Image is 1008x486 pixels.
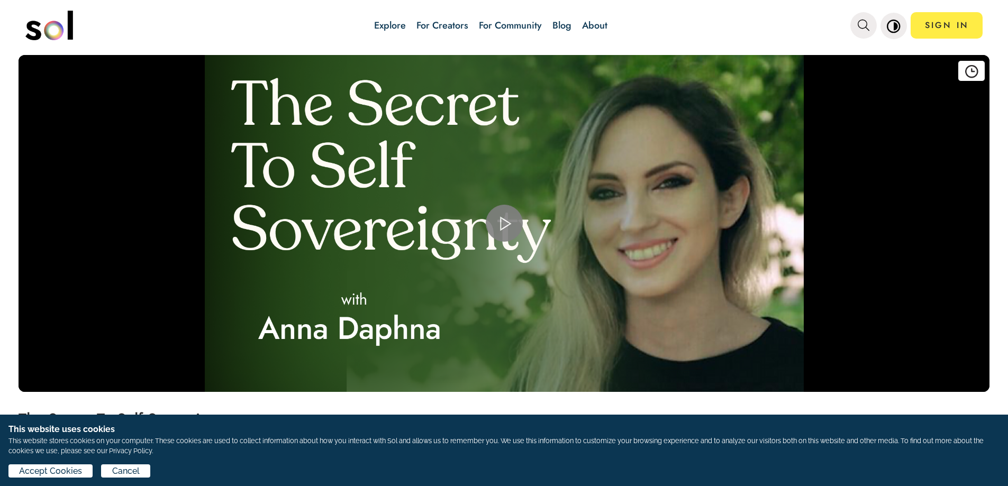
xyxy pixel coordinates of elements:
a: Explore [374,19,406,32]
button: Accept Cookies [8,464,93,478]
div: Video Player [19,55,989,392]
a: Blog [552,19,571,32]
nav: main navigation [25,7,983,44]
h1: The Secret To Self Sovereignty [19,410,807,428]
img: logo [25,11,73,40]
p: This website stores cookies on your computer. These cookies are used to collect information about... [8,436,1000,456]
button: Cancel [101,464,150,478]
a: For Creators [416,19,468,32]
span: Cancel [112,465,140,478]
span: Accept Cookies [19,465,82,478]
a: For Community [479,19,542,32]
a: About [582,19,607,32]
a: SIGN IN [911,12,983,39]
h1: This website uses cookies [8,423,1000,436]
button: Play Video [486,205,523,242]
